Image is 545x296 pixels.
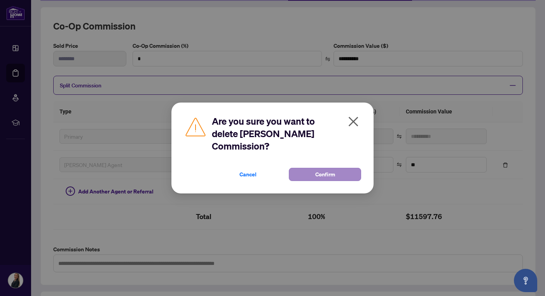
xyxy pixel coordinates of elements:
span: close [347,115,360,128]
span: Confirm [315,168,335,181]
button: Open asap [514,269,537,292]
h2: Are you sure you want to delete [PERSON_NAME] Commission? [212,115,361,152]
img: Caution Icon [184,115,207,138]
button: Confirm [289,168,361,181]
span: Cancel [239,168,257,181]
button: Cancel [212,168,284,181]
